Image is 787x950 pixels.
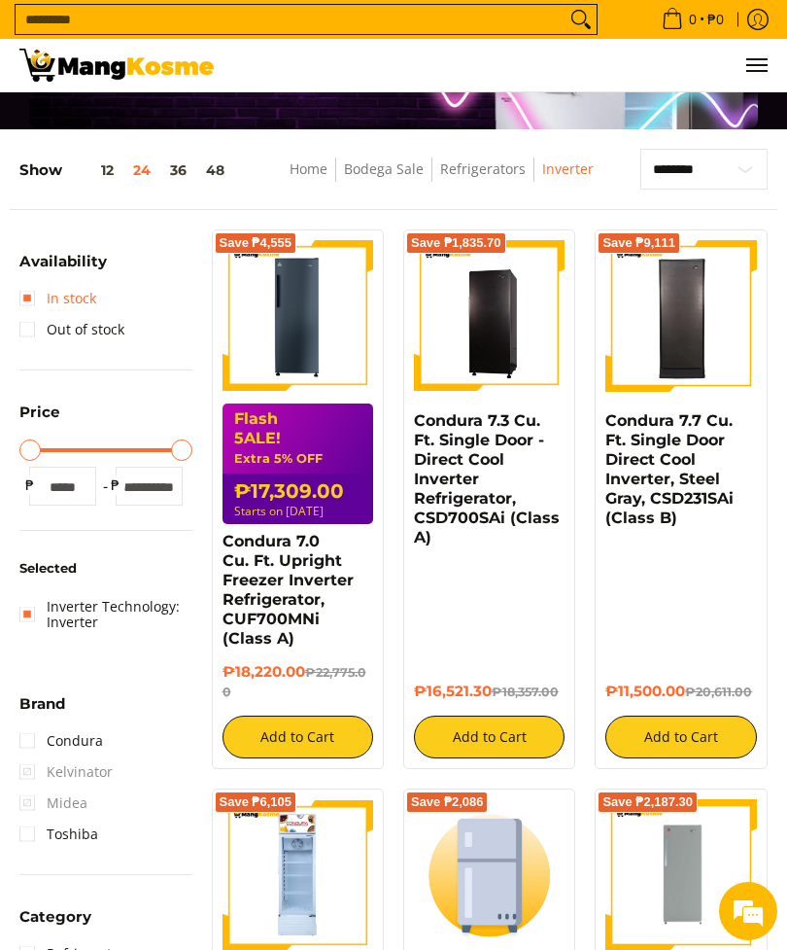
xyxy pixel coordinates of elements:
a: Home [290,159,327,178]
span: Category [19,909,91,924]
span: Midea [19,788,87,819]
span: 0 [686,13,700,26]
span: Save ₱2,086 [411,796,484,808]
img: Condura 7.0 Cu. Ft. Upright Freezer Inverter Refrigerator, CUF700MNi (Class A) [222,240,373,391]
img: Condura 7.3 Cu. Ft. Single Door - Direct Cool Inverter Refrigerator, CSD700SAi (Class A) [414,242,565,390]
a: Condura 7.0 Cu. Ft. Upright Freezer Inverter Refrigerator, CUF700MNi (Class A) [222,532,354,648]
span: Save ₱4,555 [220,237,292,249]
span: Save ₱1,835.70 [411,237,501,249]
summary: Open [19,254,107,283]
img: Condura 7.9 Cu. Ft. Prima No Frost Inverter Refrigerator, CNF-232i, Silver (Class A) [414,799,565,950]
img: Condura 7.7 Cu. Ft. Single Door Direct Cool Inverter, Steel Gray, CSD231SAi (Class B) [605,242,756,390]
span: Kelvinator [19,756,113,788]
div: Minimize live chat window [319,10,365,56]
summary: Open [19,909,91,938]
button: 12 [62,162,123,178]
button: 24 [123,162,160,178]
span: Save ₱2,187.30 [602,796,693,808]
del: ₱18,357.00 [492,685,559,699]
span: ₱ [19,475,39,495]
ul: Customer Navigation [233,39,768,91]
button: Add to Cart [414,716,565,758]
a: Condura [19,725,103,756]
img: condura=8-cubic-feet-single-door-ref-class-c-full-view-mang-kosme [605,799,756,950]
del: ₱20,611.00 [685,685,752,699]
span: Price [19,405,60,419]
textarea: Type your message and hit 'Enter' [10,531,370,599]
span: Availability [19,254,107,268]
button: 36 [160,162,196,178]
a: In stock [19,283,96,314]
span: Inverter [542,158,594,182]
a: Condura 7.3 Cu. Ft. Single Door - Direct Cool Inverter Refrigerator, CSD700SAi (Class A) [414,411,560,546]
button: Add to Cart [222,716,373,758]
span: ₱0 [704,13,727,26]
button: Menu [744,39,768,91]
div: Chat with us now [101,109,326,134]
h5: Show [19,161,234,180]
button: 48 [196,162,234,178]
span: ₱ [106,475,125,495]
h6: Selected [19,560,192,576]
a: Bodega Sale [344,159,424,178]
button: Add to Cart [605,716,756,758]
h6: ₱18,220.00 [222,663,373,702]
a: Toshiba [19,819,98,850]
img: Condura 7 Cu. Ft. Negosyo Pro No Frost Chiller Inverter Refrigerator, White CBC227Ri (Class A) [222,799,373,950]
span: We're online! [113,245,268,441]
a: Condura 7.7 Cu. Ft. Single Door Direct Cool Inverter, Steel Gray, CSD231SAi (Class B) [605,411,734,527]
button: Search [565,5,597,34]
summary: Open [19,405,60,434]
img: Bodega Sale Refrigerator l Mang Kosme: Home Appliances Warehouse Sale [19,49,214,82]
del: ₱22,775.00 [222,665,366,699]
nav: Breadcrumbs [254,158,629,201]
a: Out of stock [19,314,124,345]
span: Save ₱6,105 [220,796,292,808]
summary: Open [19,696,65,725]
a: Refrigerators [440,159,526,178]
a: Inverter Technology: Inverter [19,591,192,638]
nav: Main Menu [233,39,768,91]
h6: ₱16,521.30 [414,683,565,702]
span: • [656,9,730,30]
span: Brand [19,696,65,711]
span: Save ₱9,111 [602,237,675,249]
h6: ₱11,500.00 [605,683,756,702]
